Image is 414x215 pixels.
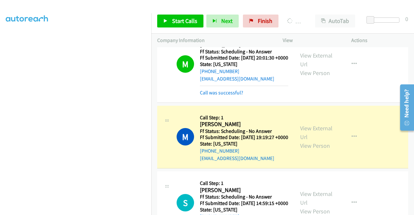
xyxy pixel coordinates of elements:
a: [PHONE_NUMBER] [200,148,239,154]
p: Actions [351,37,408,44]
h5: Ff Status: Scheduling - No Answer [200,128,288,134]
h5: Call Step: 1 [200,114,288,121]
button: AutoTab [315,15,355,27]
h5: State: [US_STATE] [200,61,288,68]
iframe: Resource Center [396,82,414,133]
h1: M [177,55,194,73]
a: [PHONE_NUMBER] [200,68,239,74]
h5: Ff Status: Scheduling - No Answer [200,194,288,200]
h2: [PERSON_NAME] [200,187,288,194]
a: View External Url [300,52,332,68]
span: Start Calls [172,17,197,25]
p: Dialing [PERSON_NAME] [287,17,303,26]
div: 0 [405,15,408,23]
h5: Ff Submitted Date: [DATE] 20:01:30 +0000 [200,55,288,61]
a: View External Url [300,190,332,206]
h5: State: [US_STATE] [200,207,288,213]
a: [EMAIL_ADDRESS][DOMAIN_NAME] [200,76,274,82]
span: Next [221,17,233,25]
h5: Ff Submitted Date: [DATE] 19:19:27 +0000 [200,134,288,141]
p: View [283,37,340,44]
h1: M [177,128,194,145]
a: View External Url [300,124,332,141]
button: Next [206,15,239,27]
p: Company Information [157,37,271,44]
h5: State: [US_STATE] [200,141,288,147]
h5: Call Step: 1 [200,180,288,187]
h1: S [177,194,194,211]
a: Call was successful? [200,90,243,96]
h5: Ff Submitted Date: [DATE] 14:59:15 +0000 [200,200,288,207]
a: Start Calls [157,15,203,27]
a: [EMAIL_ADDRESS][DOMAIN_NAME] [200,155,274,161]
a: View Person [300,208,330,215]
div: The call is yet to be attempted [177,194,194,211]
span: Finish [258,17,272,25]
div: Delay between calls (in seconds) [370,17,399,23]
a: Finish [243,15,278,27]
a: View Person [300,142,330,149]
h5: Ff Status: Scheduling - No Answer [200,48,288,55]
h2: [PERSON_NAME] [200,121,286,128]
a: View Person [300,69,330,77]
